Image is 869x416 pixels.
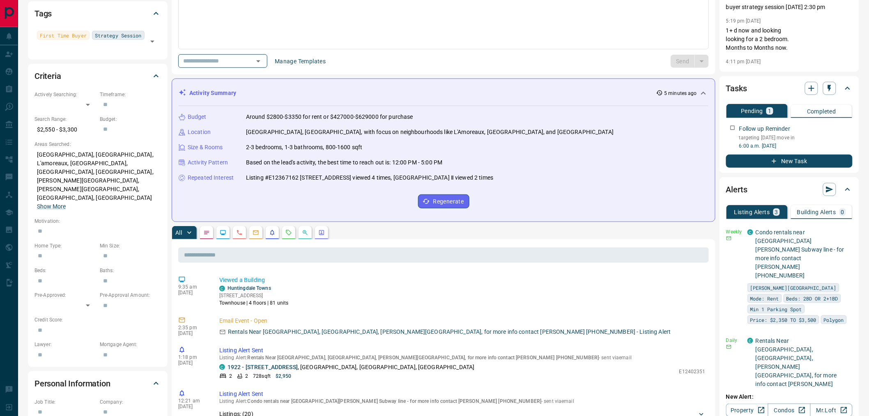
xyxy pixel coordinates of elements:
p: $2,950 [276,372,292,380]
div: split button [671,55,709,68]
div: condos.ca [747,338,753,344]
span: Price: $2,350 TO $3,500 [750,316,816,324]
h2: Tags [34,7,52,20]
p: , [GEOGRAPHIC_DATA], [GEOGRAPHIC_DATA], [GEOGRAPHIC_DATA] [228,363,475,372]
svg: Listing Alerts [269,229,276,236]
p: E12402351 [679,368,706,375]
div: Criteria [34,66,161,86]
svg: Lead Browsing Activity [220,229,226,236]
p: Search Range: [34,116,96,123]
p: [DATE] [178,290,207,296]
p: 1+ d now and looking looking for a 2 bedroom. Months to Months now. [726,26,853,52]
p: 3 [775,209,778,215]
p: Mortgage Agent: [100,341,161,348]
svg: Opportunities [302,229,308,236]
p: Townhouse | 4 floors | 81 units [219,299,289,307]
p: All [175,230,182,236]
p: Pre-Approved: [34,291,96,299]
button: Show More [37,202,66,211]
p: 2:35 pm [178,325,207,330]
p: Listing Alert : - sent via email [219,398,706,404]
p: Areas Searched: [34,141,161,148]
button: Manage Templates [270,55,331,68]
svg: Emails [253,229,259,236]
p: Beds: [34,267,96,274]
p: Actively Searching: [34,91,96,98]
p: [STREET_ADDRESS] [219,292,289,299]
p: Weekly [726,228,743,236]
a: Condo rentals near [GEOGRAPHIC_DATA][PERSON_NAME] Subway line - for more info contact [PERSON_NAM... [756,229,844,279]
p: 12:21 am [178,398,207,404]
p: [DATE] [178,360,207,366]
h2: Personal Information [34,377,110,390]
p: Lawyer: [34,341,96,348]
p: Daily [726,337,743,344]
span: [PERSON_NAME][GEOGRAPHIC_DATA] [750,284,837,292]
span: Polygon [824,316,844,324]
p: 5:19 pm [DATE] [726,18,761,24]
a: 1922 - [STREET_ADDRESS] [228,364,298,370]
p: 0 [841,209,844,215]
p: Based on the lead's activity, the best time to reach out is: 12:00 PM - 5:00 PM [246,158,442,167]
p: Around $2800-$3350 for rent or $427000-$629000 for purchase [246,113,413,121]
p: 1:18 pm [178,354,207,360]
p: buyer strategy session [DATE] 2:30 pm [726,3,853,12]
p: Pending [741,108,763,114]
svg: Notes [203,229,210,236]
p: Listing Alert Sent [219,346,706,355]
span: Mode: Rent [750,294,779,303]
svg: Email [726,344,732,350]
p: 6:00 a.m. [DATE] [739,142,853,150]
p: Credit Score: [34,316,161,324]
a: Rentals Near [GEOGRAPHIC_DATA], [GEOGRAPHIC_DATA], [PERSON_NAME][GEOGRAPHIC_DATA], for more info ... [756,337,837,396]
p: Company: [100,398,161,406]
button: Open [147,36,158,47]
p: Listing #E12367162 [STREET_ADDRESS] viewed 4 times, [GEOGRAPHIC_DATA] Ⅱ viewed 2 times [246,173,493,182]
p: 9:35 am [178,284,207,290]
p: Size & Rooms [188,143,223,152]
p: [DATE] [178,404,207,409]
p: Home Type: [34,242,96,250]
h2: Tasks [726,82,747,95]
p: Baths: [100,267,161,274]
span: Beds: 2BD OR 2+1BD [786,294,838,303]
div: Tasks [726,79,853,98]
p: Pre-Approval Amount: [100,291,161,299]
p: targeting [DATE] move in [739,134,853,141]
p: Min Size: [100,242,161,250]
p: Rentals Near [GEOGRAPHIC_DATA], [GEOGRAPHIC_DATA], [PERSON_NAME][GEOGRAPHIC_DATA], for more info ... [228,328,671,336]
p: 2 [229,372,232,380]
p: Budget: [100,116,161,123]
p: 5 minutes ago [664,90,697,97]
p: Repeated Interest [188,173,234,182]
p: Activity Summary [189,89,236,97]
div: Tags [34,4,161,23]
div: condos.ca [747,229,753,235]
button: Regenerate [418,194,469,208]
p: Follow up Reminder [739,125,790,133]
svg: Calls [236,229,243,236]
p: Viewed a Building [219,276,706,284]
p: 728 sqft [253,372,271,380]
p: Job Title: [34,398,96,406]
p: Location [188,128,211,136]
p: New Alert: [726,393,853,401]
button: New Task [726,155,853,168]
svg: Email [726,236,732,241]
p: Email Event - Open [219,317,706,325]
span: Strategy Session [95,31,142,39]
p: 2 [245,372,248,380]
button: Open [253,55,264,67]
p: [GEOGRAPHIC_DATA], [GEOGRAPHIC_DATA], with focus on neighbourhoods like L'Amoreaux, [GEOGRAPHIC_D... [246,128,614,136]
svg: Requests [285,229,292,236]
span: Condo rentals near [GEOGRAPHIC_DATA][PERSON_NAME] Subway line - for more info contact [PERSON_NAM... [248,398,542,404]
p: Timeframe: [100,91,161,98]
p: Motivation: [34,217,161,225]
p: Activity Pattern [188,158,228,167]
p: 1 [768,108,771,114]
p: [GEOGRAPHIC_DATA], [GEOGRAPHIC_DATA], L'amoreaux, [GEOGRAPHIC_DATA], [GEOGRAPHIC_DATA], [GEOGRAPH... [34,148,161,213]
p: 4:11 pm [DATE] [726,59,761,65]
p: 2-3 bedrooms, 1-3 bathrooms, 800-1600 sqft [246,143,363,152]
p: [DATE] [178,330,207,336]
p: Listing Alert : - sent via email [219,355,706,361]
